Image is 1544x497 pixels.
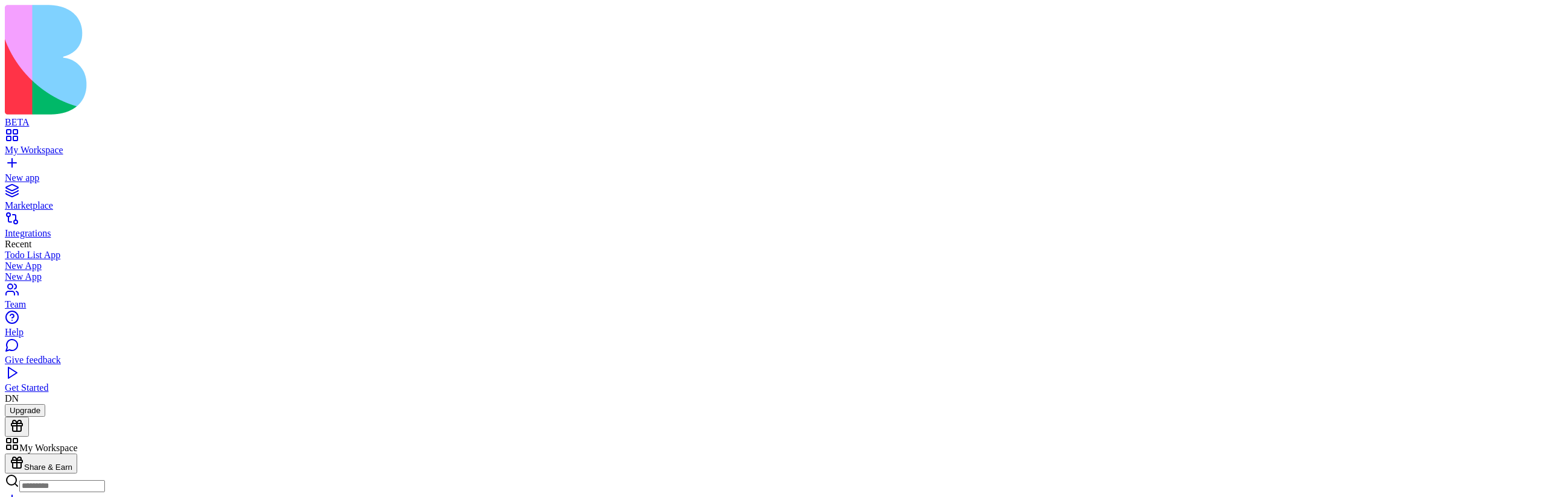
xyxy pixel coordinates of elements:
div: Get Started [5,382,1539,393]
a: My Workspace [5,134,1539,156]
a: New App [5,261,1539,271]
div: Integrations [5,228,1539,239]
a: BETA [5,106,1539,128]
a: Help [5,316,1539,338]
a: New app [5,162,1539,183]
div: Give feedback [5,355,1539,366]
div: BETA [5,117,1539,128]
a: Marketplace [5,189,1539,211]
div: Team [5,299,1539,310]
a: New App [5,271,1539,282]
a: Give feedback [5,344,1539,366]
a: Upgrade [5,405,45,415]
div: Help [5,327,1539,338]
a: Todo List App [5,250,1539,261]
div: My Workspace [5,145,1539,156]
img: logo [5,5,490,115]
div: Marketplace [5,200,1539,211]
a: Integrations [5,217,1539,239]
a: Get Started [5,372,1539,393]
div: New app [5,173,1539,183]
span: My Workspace [19,443,78,453]
span: Recent [5,239,31,249]
a: Team [5,288,1539,310]
button: Upgrade [5,404,45,417]
span: DN [5,393,19,404]
span: Share & Earn [24,463,72,472]
button: Share & Earn [5,454,77,473]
